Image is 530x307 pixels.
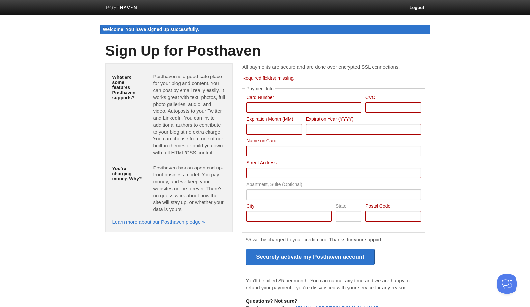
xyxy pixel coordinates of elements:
label: Name on Card [246,138,421,145]
label: Expiration Year (YYYY) [306,117,421,123]
p: Posthaven has an open and up-front business model. You pay money, and we keep your websites onlin... [153,164,226,213]
div: Welcome! You have signed up successfully. [100,25,430,34]
h1: Sign Up for Posthaven [105,43,425,59]
input: Securely activate my Posthaven account [246,249,375,265]
label: State [336,204,361,210]
iframe: Help Scout Beacon - Open [497,274,517,294]
p: All payments are secure and are done over encrypted SSL connections. [242,63,425,70]
a: Learn more about our Posthaven pledge » [112,219,205,225]
p: You'll be billed $5 per month. You can cancel any time and we are happy to refund your payment if... [246,277,421,291]
p: $5 will be charged to your credit card. Thanks for your support. [246,236,421,243]
h5: What are some features Posthaven supports? [112,75,144,100]
label: Apartment, Suite (Optional) [246,182,421,188]
label: Postal Code [365,204,421,210]
img: Posthaven-bar [106,6,137,11]
label: Expiration Month (MM) [246,117,302,123]
legend: Payment Info [245,86,275,91]
h5: You're charging money. Why? [112,166,144,181]
div: Required field(s) missing. [242,76,425,80]
label: City [246,204,332,210]
p: Posthaven is a good safe place for your blog and content. You can post by email really easily. It... [153,73,226,156]
label: Street Address [246,160,421,167]
label: Card Number [246,95,361,101]
b: Questions? Not sure? [246,298,297,304]
label: CVC [365,95,421,101]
